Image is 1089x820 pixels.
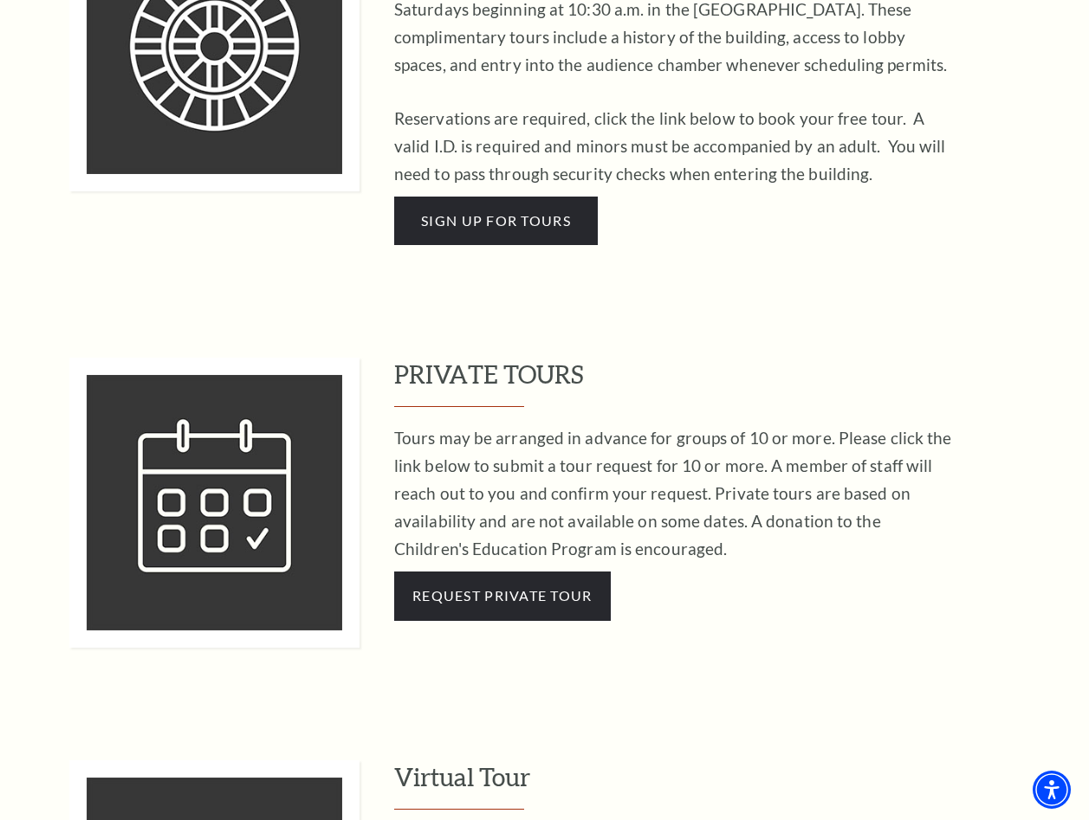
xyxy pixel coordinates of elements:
[412,587,593,604] span: Request Private Tour
[394,760,1072,810] h3: Virtual Tour
[394,424,957,563] p: Tours may be arranged in advance for groups of 10 or more. Please click the link below to submit ...
[1033,771,1071,809] div: Accessibility Menu
[421,212,571,229] span: Sign Up For Tours
[394,358,1072,407] h3: PRIVATE TOURS
[69,358,360,648] img: PRIVATE TOURS
[394,105,957,188] p: Reservations are required, click the link below to book your free tour. A valid I.D. is required ...
[394,571,611,620] a: Request Private Tour
[394,197,598,245] a: Sign Up For Tours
